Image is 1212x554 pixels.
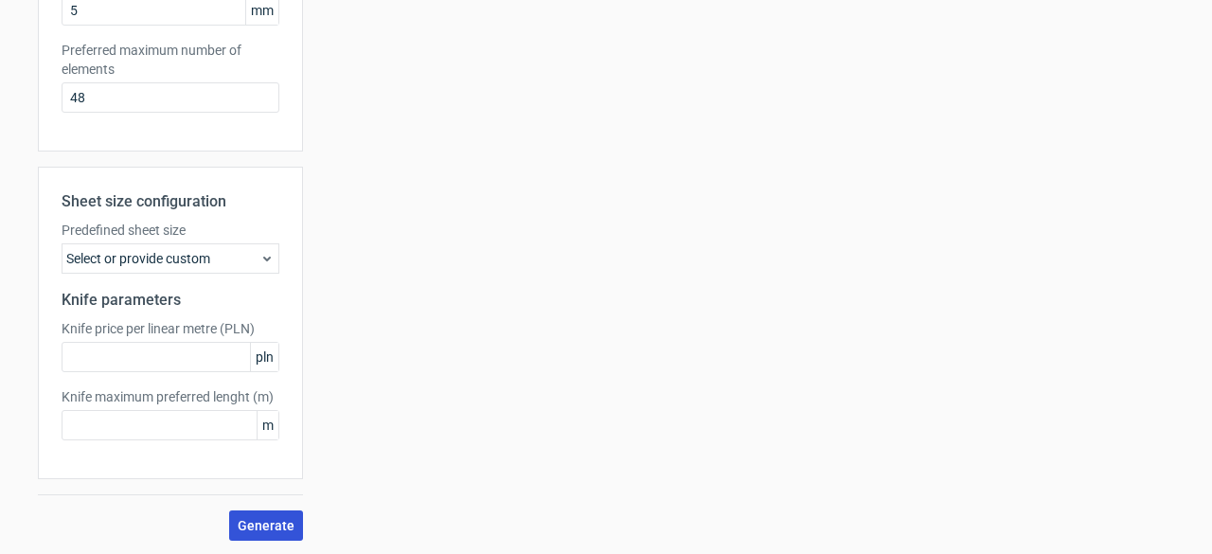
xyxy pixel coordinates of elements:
label: Predefined sheet size [62,221,279,240]
label: Preferred maximum number of elements [62,41,279,79]
span: Generate [238,519,294,532]
span: pln [250,343,278,371]
div: Select or provide custom [62,243,279,274]
h2: Knife parameters [62,289,279,312]
span: m [257,411,278,439]
h2: Sheet size configuration [62,190,279,213]
button: Generate [229,510,303,541]
label: Knife maximum preferred lenght (m) [62,387,279,406]
label: Knife price per linear metre (PLN) [62,319,279,338]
